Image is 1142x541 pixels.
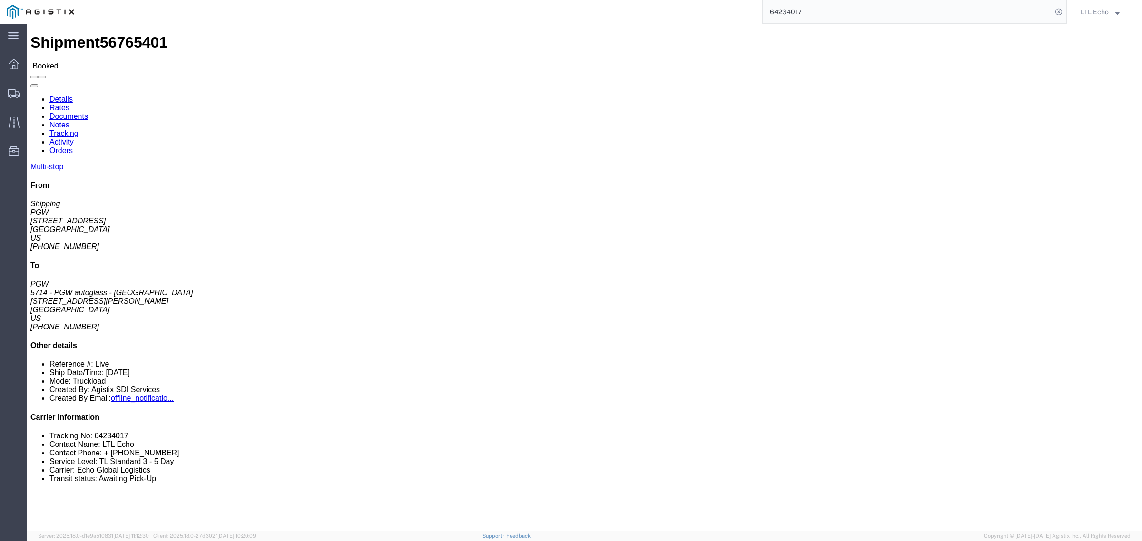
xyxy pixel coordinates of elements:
[1080,6,1129,18] button: LTL Echo
[1081,7,1109,17] span: LTL Echo
[763,0,1052,23] input: Search for shipment number, reference number
[217,533,256,539] span: [DATE] 10:20:09
[113,533,149,539] span: [DATE] 11:12:30
[27,24,1142,531] iframe: FS Legacy Container
[153,533,256,539] span: Client: 2025.18.0-27d3021
[38,533,149,539] span: Server: 2025.18.0-d1e9a510831
[7,5,74,19] img: logo
[482,533,506,539] a: Support
[984,532,1131,540] span: Copyright © [DATE]-[DATE] Agistix Inc., All Rights Reserved
[506,533,531,539] a: Feedback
